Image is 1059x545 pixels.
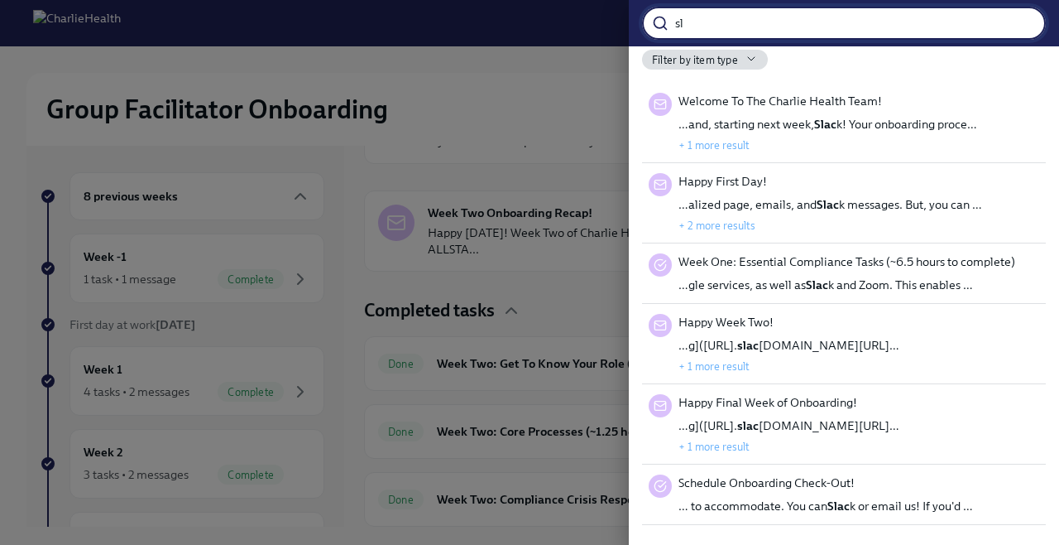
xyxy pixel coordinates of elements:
[642,50,768,70] button: Filter by item type
[678,93,882,109] span: Welcome To The Charlie Health Team!
[649,394,672,417] div: Message
[678,253,1015,270] span: Week One: Essential Compliance Tasks (~6.5 hours to complete)
[678,498,973,514] span: … to accommodate. You can k or email us! If you'd …
[678,219,755,232] button: + 2 more results
[678,314,774,330] span: Happy Week Two!
[737,418,759,433] strong: slac
[642,384,1046,465] div: Happy Final Week of Onboarding!…g]([URL].slac[DOMAIN_NAME][URL]…+ 1 more result
[649,314,672,337] div: Message
[678,173,767,190] span: Happy First Day!
[642,244,1046,304] div: Week One: Essential Compliance Tasks (~6.5 hours to complete)…gle services, as well asSlack and Z...
[642,465,1046,525] div: Schedule Onboarding Check-Out!… to accommodate. You canSlack or email us! If you'd …
[678,337,899,354] span: …g]([URL]. [DOMAIN_NAME][URL]…
[678,116,977,133] span: …and, starting next week, k! Your onboarding proce…
[806,277,828,292] strong: Slac
[642,163,1046,244] div: Happy First Day!…alized page, emails, andSlack messages. But, you can …+ 2 more results
[678,394,857,411] span: Happy Final Week of Onboarding!
[642,304,1046,384] div: Happy Week Two!…g]([URL].slac[DOMAIN_NAME][URL]…+ 1 more result
[652,52,738,68] span: Filter by item type
[817,197,839,212] strong: Slac
[642,83,1046,163] div: Welcome To The Charlie Health Team!…and, starting next week,Slack! Your onboarding proce…+ 1 more...
[678,196,982,213] span: …alized page, emails, and k messages. But, you can …
[649,173,672,196] div: Message
[678,440,750,453] button: + 1 more result
[649,475,672,498] div: Task
[678,138,750,152] button: + 1 more result
[678,277,973,293] span: …gle services, as well as k and Zoom. This enables …
[678,475,855,491] span: Schedule Onboarding Check-Out!
[678,359,750,373] button: + 1 more result
[737,338,759,353] strong: slac
[827,499,850,514] strong: Slac
[678,417,899,434] span: …g]([URL]. [DOMAIN_NAME][URL]…
[814,117,836,132] strong: Slac
[649,93,672,116] div: Message
[649,253,672,277] div: Task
